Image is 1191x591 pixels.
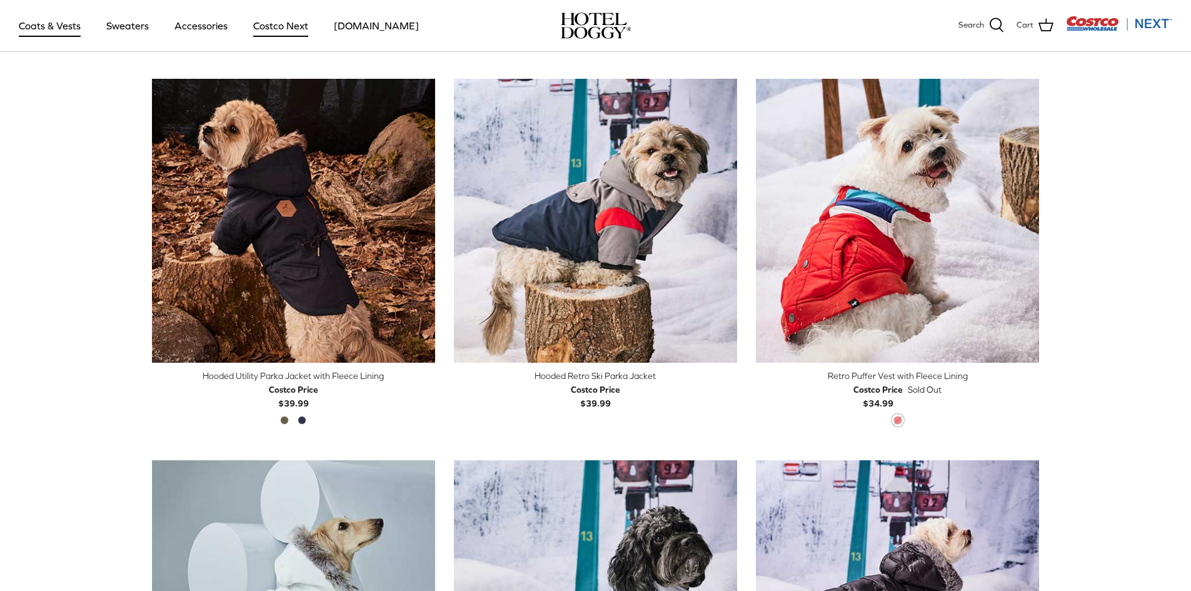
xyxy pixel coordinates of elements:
[958,19,984,32] span: Search
[908,383,942,397] span: Sold Out
[152,79,435,362] a: Hooded Utility Parka Jacket with Fleece Lining
[163,4,239,47] a: Accessories
[242,4,319,47] a: Costco Next
[958,18,1004,34] a: Search
[571,383,620,408] b: $39.99
[269,383,318,408] b: $39.99
[152,369,435,411] a: Hooded Utility Parka Jacket with Fleece Lining Costco Price$39.99
[152,369,435,383] div: Hooded Utility Parka Jacket with Fleece Lining
[95,4,160,47] a: Sweaters
[269,383,318,397] div: Costco Price
[853,383,903,408] b: $34.99
[1017,18,1053,34] a: Cart
[756,79,1039,362] a: Retro Puffer Vest with Fleece Lining
[561,13,631,39] img: hoteldoggycom
[1017,19,1033,32] span: Cart
[8,4,92,47] a: Coats & Vests
[561,13,631,39] a: hoteldoggy.com hoteldoggycom
[323,4,430,47] a: [DOMAIN_NAME]
[756,369,1039,383] div: Retro Puffer Vest with Fleece Lining
[853,383,903,397] div: Costco Price
[756,369,1039,411] a: Retro Puffer Vest with Fleece Lining Costco Price$34.99 Sold Out
[1066,16,1172,31] img: Costco Next
[571,383,620,397] div: Costco Price
[1066,24,1172,33] a: Visit Costco Next
[454,369,737,411] a: Hooded Retro Ski Parka Jacket Costco Price$39.99
[454,369,737,383] div: Hooded Retro Ski Parka Jacket
[454,79,737,362] a: Hooded Retro Ski Parka Jacket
